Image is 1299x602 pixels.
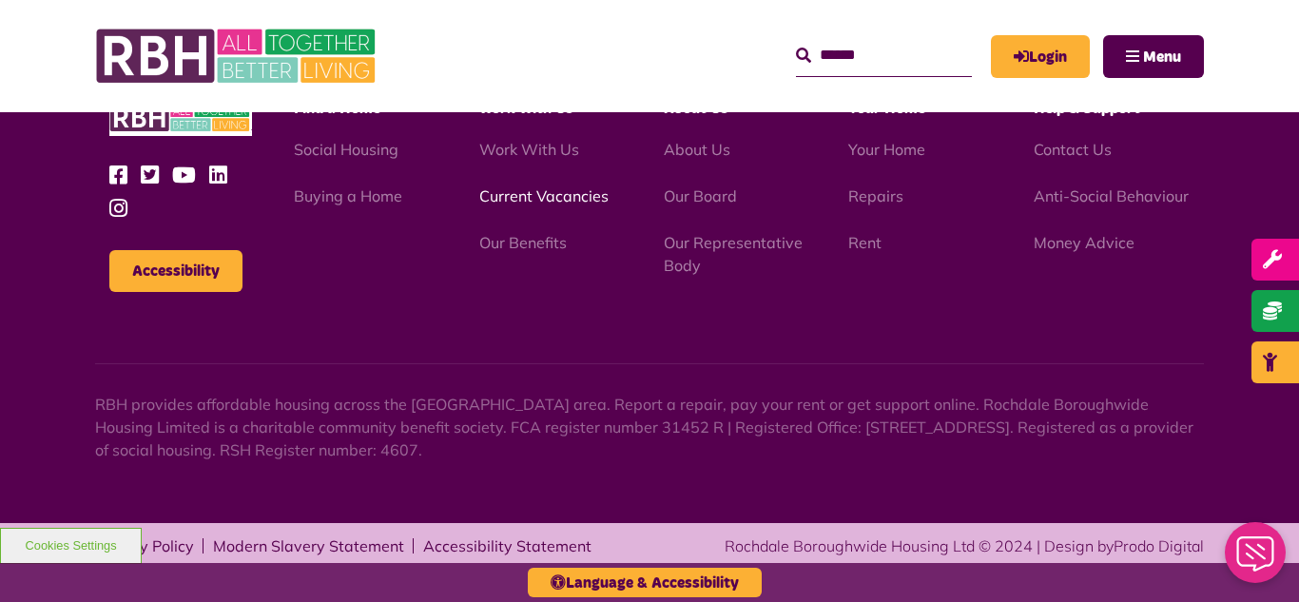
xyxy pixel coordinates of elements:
a: Prodo Digital - open in a new tab [1114,536,1204,555]
p: RBH provides affordable housing across the [GEOGRAPHIC_DATA] area. Report a repair, pay your rent... [95,393,1204,461]
button: Language & Accessibility [528,568,762,597]
a: Social Housing - open in a new tab [294,140,398,159]
img: RBH [95,19,380,93]
span: Menu [1143,49,1181,65]
iframe: Netcall Web Assistant for live chat [1213,516,1299,602]
a: Anti-Social Behaviour [1034,186,1189,205]
button: Accessibility [109,250,242,292]
a: Your Home [848,140,925,159]
a: Our Representative Body [664,233,803,275]
a: Current Vacancies [479,186,609,205]
a: Repairs [848,186,903,205]
a: Work With Us [479,140,579,159]
a: MyRBH [991,35,1090,78]
img: RBH [109,99,252,136]
a: Our Benefits [479,233,567,252]
a: Privacy Policy [95,538,194,553]
a: Our Board [664,186,737,205]
a: About Us [664,140,730,159]
a: Buying a Home [294,186,402,205]
div: Rochdale Boroughwide Housing Ltd © 2024 | Design by [725,534,1204,557]
a: Modern Slavery Statement - open in a new tab [213,538,404,553]
a: Contact Us [1034,140,1112,159]
a: Money Advice [1034,233,1134,252]
button: Navigation [1103,35,1204,78]
input: Search [796,35,972,76]
a: Accessibility Statement [423,538,591,553]
a: Rent [848,233,882,252]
